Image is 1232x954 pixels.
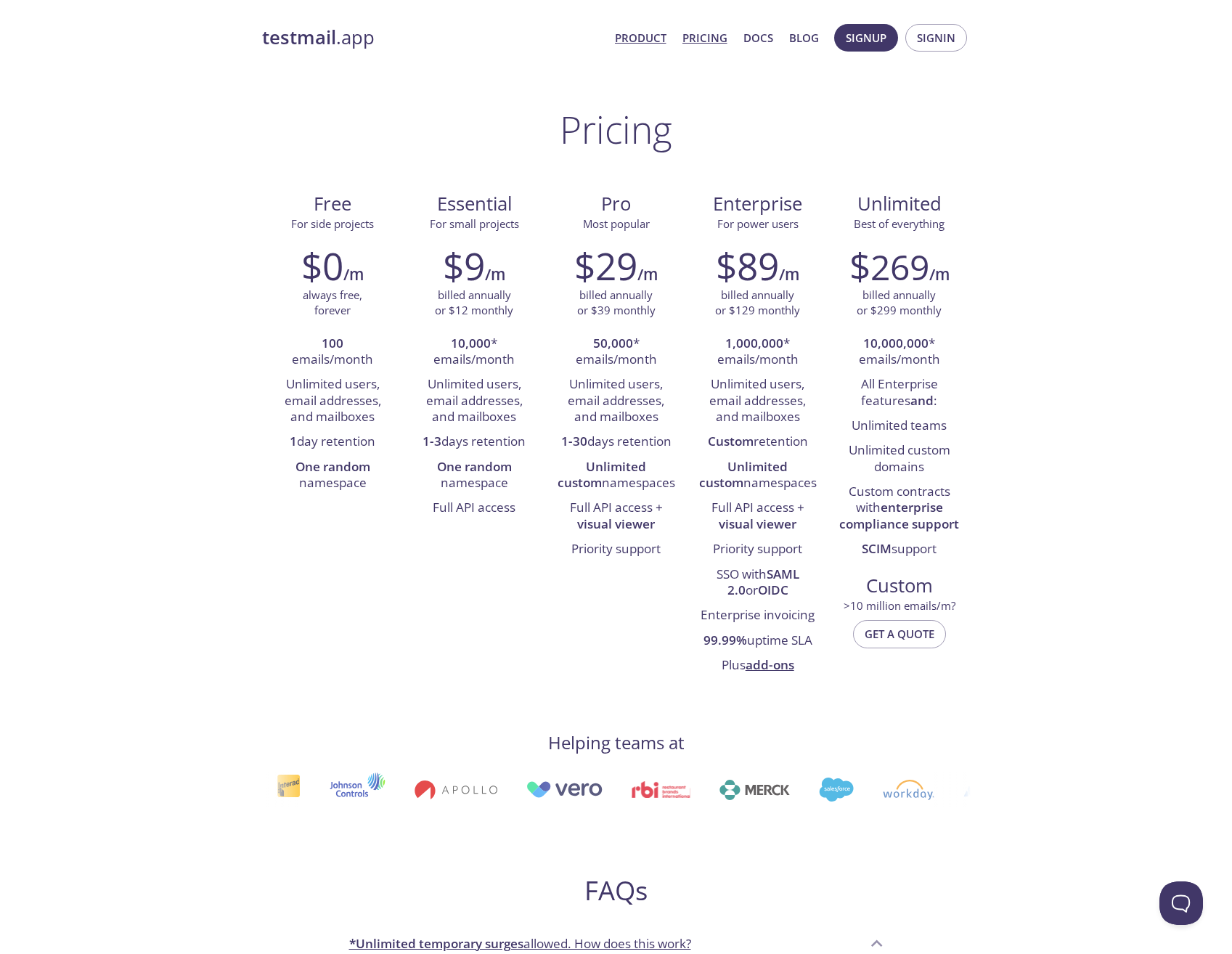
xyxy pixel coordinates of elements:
[577,515,655,532] strong: visual viewer
[435,288,513,319] p: billed annually or $12 monthly
[1159,881,1203,925] iframe: Help Scout Beacon - Open
[857,191,942,216] span: Unlimited
[853,620,946,648] button: Get a quote
[857,288,942,319] p: billed annually or $299 monthly
[840,574,958,598] span: Custom
[561,433,587,449] strong: 1-30
[548,731,685,754] h4: Helping teams at
[839,414,959,439] li: Unlimited teams
[779,262,799,287] h6: /m
[839,499,959,531] strong: enterprise compliance support
[274,774,298,805] img: interac
[560,107,672,151] h1: Pricing
[290,433,297,449] strong: 1
[273,455,393,497] li: namespace
[574,244,637,288] h2: $29
[870,243,929,290] span: 269
[881,780,933,800] img: workday
[273,372,393,430] li: Unlimited users, email addresses, and mailboxes
[437,458,512,475] strong: One random
[839,372,959,414] li: All Enterprise features :
[291,216,374,231] span: For side projects
[839,332,959,373] li: * emails/month
[349,934,691,953] p: allowed. How does this work?
[698,455,817,497] li: namespaces
[717,216,799,231] span: For power users
[556,332,676,373] li: * emails/month
[273,332,393,373] li: emails/month
[682,28,727,47] a: Pricing
[844,598,955,613] span: > 10 million emails/m?
[443,244,485,288] h2: $9
[719,515,796,532] strong: visual viewer
[929,262,950,287] h6: /m
[583,216,650,231] span: Most popular
[262,25,336,50] strong: testmail
[849,244,929,288] h2: $
[274,192,392,216] span: Free
[717,780,788,800] img: merck
[698,563,817,604] li: SSO with or
[708,433,754,449] strong: Custom
[716,244,779,288] h2: $89
[725,335,783,351] strong: 1,000,000
[415,332,534,373] li: * emails/month
[846,28,886,47] span: Signup
[557,192,675,216] span: Pro
[338,874,895,907] h2: FAQs
[327,772,383,807] img: johnsoncontrols
[593,335,633,351] strong: 50,000
[910,392,934,409] strong: and
[262,25,603,50] a: testmail.app
[273,430,393,454] li: day retention
[415,372,534,430] li: Unlimited users, email addresses, and mailboxes
[839,537,959,562] li: support
[817,778,852,802] img: salesforce
[524,781,601,798] img: vero
[556,496,676,537] li: Full API access +
[577,288,656,319] p: billed annually or $39 monthly
[556,430,676,454] li: days retention
[863,335,929,351] strong: 10,000,000
[758,582,788,598] strong: OIDC
[698,332,817,373] li: * emails/month
[715,288,800,319] p: billed annually or $129 monthly
[412,780,495,800] img: apollo
[905,24,967,52] button: Signin
[834,24,898,52] button: Signup
[854,216,945,231] span: Best of everything
[698,537,817,562] li: Priority support
[415,455,534,497] li: namespace
[789,28,819,47] a: Blog
[698,629,817,653] li: uptime SLA
[698,496,817,537] li: Full API access +
[423,433,441,449] strong: 1-3
[485,262,505,287] h6: /m
[637,262,658,287] h6: /m
[703,632,747,648] strong: 99.99%
[303,288,362,319] p: always free, forever
[615,28,666,47] a: Product
[556,537,676,562] li: Priority support
[415,192,534,216] span: Essential
[727,566,799,598] strong: SAML 2.0
[698,430,817,454] li: retention
[349,935,523,952] strong: *Unlimited temporary surges
[415,496,534,521] li: Full API access
[322,335,343,351] strong: 100
[451,335,491,351] strong: 10,000
[343,262,364,287] h6: /m
[556,455,676,497] li: namespaces
[698,603,817,628] li: Enterprise invoicing
[295,458,370,475] strong: One random
[415,430,534,454] li: days retention
[839,439,959,480] li: Unlimited custom domains
[865,624,934,643] span: Get a quote
[301,244,343,288] h2: $0
[743,28,773,47] a: Docs
[430,216,519,231] span: For small projects
[746,656,794,673] a: add-ons
[862,540,892,557] strong: SCIM
[630,781,688,798] img: rbi
[839,480,959,537] li: Custom contracts with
